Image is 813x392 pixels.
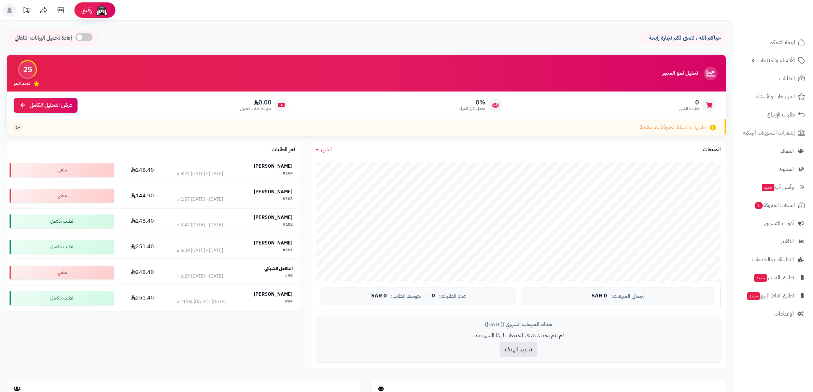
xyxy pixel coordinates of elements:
[116,183,169,208] td: 144.90
[779,164,794,174] span: المدونة
[737,70,809,87] a: الطلبات
[321,145,332,154] span: الشهر
[371,293,387,299] span: 0 SAR
[737,288,809,304] a: تطبيق نقاط البيعجديد
[10,266,114,279] div: ملغي
[254,239,293,247] strong: [PERSON_NAME]
[116,234,169,260] td: 251.40
[761,182,794,192] span: وآتس آب
[781,237,794,246] span: التقارير
[611,293,645,299] span: إجمالي المبيعات:
[500,342,537,357] button: تحديد الهدف
[774,309,794,319] span: الإعدادات
[15,34,72,42] span: إعادة تحميل البيانات التلقائي
[177,273,223,280] div: [DATE] - [DATE] 6:29 م
[737,161,809,177] a: المدونة
[432,293,435,299] span: 0
[177,170,223,177] div: [DATE] - [DATE] 8:27 م
[459,106,485,112] span: معدل تكرار الشراء
[30,101,72,109] span: عرض التحليل الكامل
[747,292,760,300] span: جديد
[316,146,332,154] a: الشهر
[254,291,293,298] strong: [PERSON_NAME]
[14,81,30,86] span: تقييم النمو
[283,222,293,228] div: #102
[737,143,809,159] a: العملاء
[781,146,794,156] span: العملاء
[321,332,715,339] p: لم يتم تحديد هدف للمبيعات لهذا الشهر بعد.
[240,99,271,106] span: 0.00
[240,106,271,112] span: متوسط طلب العميل
[737,197,809,213] a: السلات المتروكة1
[177,222,223,228] div: [DATE] - [DATE] 3:47 م
[737,269,809,286] a: تطبيق المتجرجديد
[391,293,422,299] span: متوسط الطلب:
[283,170,293,177] div: #104
[426,293,427,298] span: |
[762,184,774,191] span: جديد
[254,188,293,195] strong: [PERSON_NAME]
[737,215,809,232] a: أدوات التسويق
[767,12,807,26] img: logo-2.png
[10,240,114,254] div: الطلب مكتمل
[177,196,223,203] div: [DATE] - [DATE] 1:57 م
[756,92,795,101] span: المراجعات والأسئلة
[283,247,293,254] div: #101
[737,306,809,322] a: الإعدادات
[283,196,293,203] div: #103
[679,99,699,106] span: 0
[754,200,795,210] span: السلات المتروكة
[285,273,293,280] div: #95
[770,38,795,47] span: لوحة التحكم
[646,34,721,42] p: حياكم الله ، نتمنى لكم تجارة رابحة
[737,88,809,105] a: المراجعات والأسئلة
[640,124,705,131] span: تنبيهات السلة المتروكة غير مفعلة
[779,74,795,83] span: الطلبات
[321,321,715,328] div: هدف المبيعات الشهري ([DATE])
[459,99,485,106] span: 0%
[737,233,809,250] a: التقارير
[177,247,223,254] div: [DATE] - [DATE] 6:09 م
[737,34,809,51] a: لوحة التحكم
[285,298,293,305] div: #94
[10,214,114,228] div: الطلب مكتمل
[15,125,20,130] span: +1
[703,147,721,153] h3: المبيعات
[116,285,169,311] td: 251.40
[754,274,767,282] span: جديد
[746,291,794,300] span: تطبيق نقاط البيع
[271,147,295,153] h3: آخر الطلبات
[679,106,699,112] span: طلبات الشهر
[10,163,114,177] div: ملغي
[591,293,607,299] span: 0 SAR
[767,110,795,120] span: طلبات الإرجاع
[757,56,795,65] span: الأقسام والمنتجات
[81,6,92,14] span: رفيق
[737,179,809,195] a: وآتس آبجديد
[177,298,226,305] div: [DATE] - [DATE] 11:04 م
[743,128,795,138] span: إشعارات التحويلات البنكية
[737,107,809,123] a: طلبات الإرجاع
[737,125,809,141] a: إشعارات التحويلات البنكية
[95,3,109,17] img: ai-face.png
[116,260,169,285] td: 248.40
[737,251,809,268] a: التطبيقات والخدمات
[754,273,794,282] span: تطبيق المتجر
[10,291,114,305] div: الطلب مكتمل
[254,163,293,170] strong: [PERSON_NAME]
[439,293,466,299] span: عدد الطلبات:
[14,98,78,113] a: عرض التحليل الكامل
[764,219,794,228] span: أدوات التسويق
[754,201,763,209] span: 1
[10,189,114,202] div: ملغي
[18,3,35,19] a: تحديثات المنصة
[116,209,169,234] td: 248.40
[264,265,293,272] strong: التكامل الشبكي
[254,214,293,221] strong: [PERSON_NAME]
[116,157,169,183] td: 248.40
[662,70,698,76] h3: تحليل نمو المتجر
[752,255,794,264] span: التطبيقات والخدمات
